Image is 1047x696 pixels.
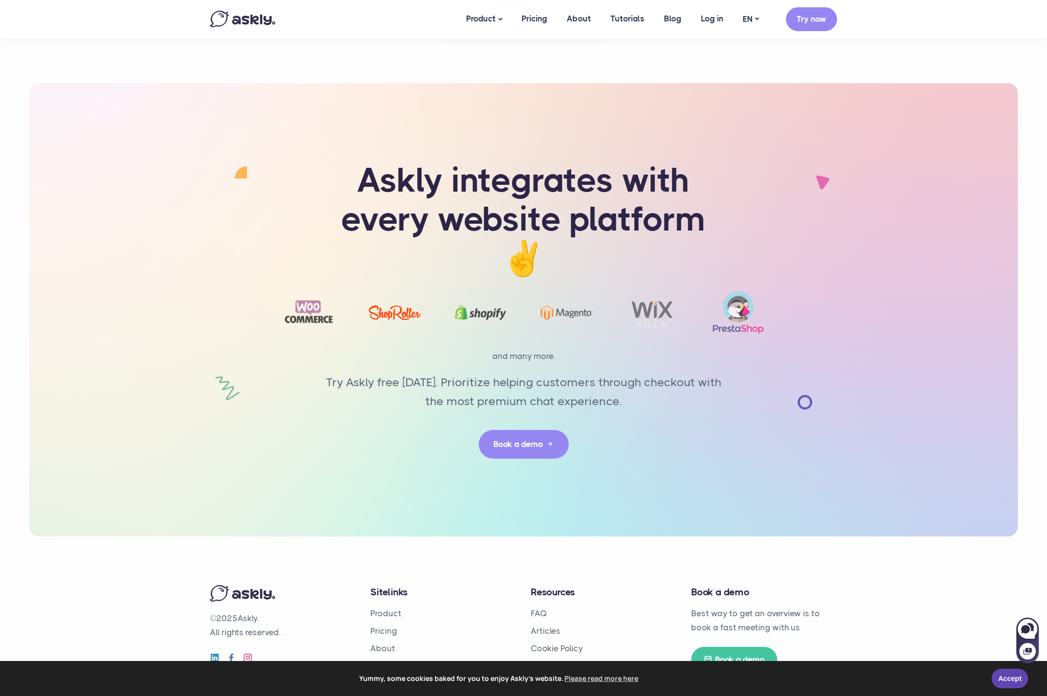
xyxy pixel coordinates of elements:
[14,671,985,686] span: Yummy, some cookies baked for you to enjoy Askly's website.
[317,161,730,279] h1: Askly integrates with every website platform ✌️
[479,430,569,459] a: Book a demo
[370,585,516,599] h4: Sitelinks
[733,12,768,26] a: EN
[1015,616,1040,664] iframe: Askly chat
[210,611,356,640] p: © Askly. All rights reserved.
[317,373,730,410] p: Try Askly free [DATE]. Prioritize helping customers through checkout with the most premium chat e...
[369,305,421,320] img: ShopRoller
[531,608,547,618] a: FAQ
[531,585,677,599] h4: Resources
[691,585,837,599] h4: Book a demo
[627,298,679,327] img: Wix
[541,305,593,320] img: Magento
[370,643,395,653] a: About
[531,643,583,653] a: Cookie Policy
[712,290,764,335] img: prestashop
[563,671,640,686] a: learn more about cookies
[210,11,275,27] img: Askly
[992,669,1028,688] a: Accept
[283,297,335,328] img: Woocommerce
[691,647,777,673] a: Book a demo
[210,585,275,602] img: Askly logo
[263,349,784,363] p: and many more.
[454,298,506,327] img: Shopify
[370,626,397,636] a: Pricing
[691,607,837,635] p: Best way to get an overview is to book a fast meeting with us
[370,608,401,618] a: Product
[531,626,560,636] a: Articles
[786,7,837,31] a: Try now
[216,613,238,623] span: 2025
